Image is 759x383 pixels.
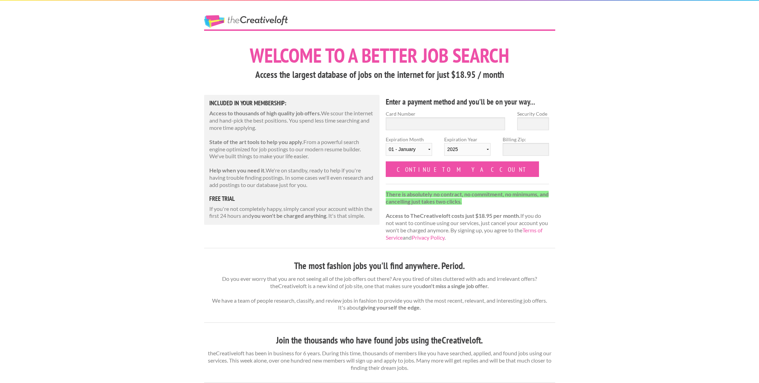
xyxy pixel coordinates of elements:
[209,139,375,160] p: From a powerful search engine optimized for job postings to our modern resume builder. We've buil...
[444,136,491,161] label: Expiration Year
[412,234,445,241] a: Privacy Policy
[209,167,266,173] strong: Help when you need it.
[251,212,326,219] strong: you won't be charged anything
[204,350,555,371] p: theCreativeloft has been in business for 6 years. During this time, thousands of members like you...
[386,212,520,219] strong: Access to TheCreativeloft costs just $18.95 per month.
[204,45,555,65] h1: Welcome to a better job search
[209,167,375,188] p: We're on standby, ready to help if you're having trouble finding postings. In some cases we'll ev...
[209,139,303,145] strong: State of the art tools to help you apply.
[386,161,539,177] input: Continue to my account
[386,136,432,161] label: Expiration Month
[386,96,549,107] h4: Enter a payment method and you'll be on your way...
[209,100,375,106] h5: Included in Your Membership:
[204,275,555,311] p: Do you ever worry that you are not seeing all of the job offers out there? Are you tired of sites...
[386,110,505,117] label: Card Number
[209,196,375,202] h5: free trial
[386,191,549,205] strong: There is absolutely no contract, no commitment, no minimums, and cancelling just takes two clicks.
[204,259,555,273] h3: The most fashion jobs you'll find anywhere. Period.
[517,110,549,117] label: Security Code
[444,143,491,156] select: Expiration Year
[209,110,375,131] p: We scour the internet and hand-pick the best positions. You spend less time searching and more ti...
[204,68,555,81] h3: Access the largest database of jobs on the internet for just $18.95 / month
[204,334,555,347] h3: Join the thousands who have found jobs using theCreativeloft.
[422,283,489,289] strong: don't miss a single job offer.
[386,143,432,156] select: Expiration Month
[361,304,421,311] strong: giving yourself the edge.
[386,191,549,241] p: If you do not want to continue using our services, just cancel your account you won't be charged ...
[386,227,542,241] a: Terms of Service
[209,205,375,220] p: If you're not completely happy, simply cancel your account within the first 24 hours and . It's t...
[209,110,321,116] strong: Access to thousands of high quality job offers.
[204,15,288,28] a: The Creative Loft
[503,136,549,143] label: Billing Zip:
